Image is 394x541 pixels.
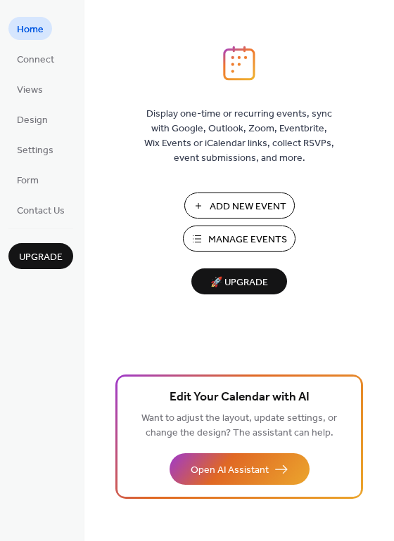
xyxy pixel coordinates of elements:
[17,143,53,158] span: Settings
[183,226,295,252] button: Manage Events
[200,273,279,292] span: 🚀 Upgrade
[17,204,65,219] span: Contact Us
[17,83,43,98] span: Views
[191,463,269,478] span: Open AI Assistant
[17,53,54,67] span: Connect
[8,17,52,40] a: Home
[170,453,310,485] button: Open AI Assistant
[170,388,310,408] span: Edit Your Calendar with AI
[223,46,255,81] img: logo_icon.svg
[8,243,73,269] button: Upgrade
[144,107,334,166] span: Display one-time or recurring events, sync with Google, Outlook, Zoom, Eventbrite, Wix Events or ...
[208,233,287,247] span: Manage Events
[17,174,39,188] span: Form
[8,138,62,161] a: Settings
[8,168,47,191] a: Form
[8,77,51,100] a: Views
[17,22,44,37] span: Home
[17,113,48,128] span: Design
[141,409,337,443] span: Want to adjust the layout, update settings, or change the design? The assistant can help.
[191,268,287,294] button: 🚀 Upgrade
[8,198,73,221] a: Contact Us
[184,193,295,219] button: Add New Event
[19,250,63,265] span: Upgrade
[8,107,56,131] a: Design
[8,47,63,70] a: Connect
[210,200,286,214] span: Add New Event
